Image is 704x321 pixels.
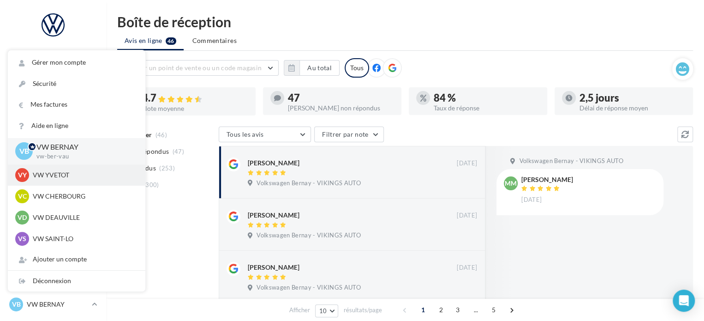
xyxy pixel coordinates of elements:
div: Open Intercom Messenger [673,290,695,312]
button: Au total [284,60,340,76]
button: Filtrer par note [314,127,384,142]
div: [PERSON_NAME] [521,176,573,183]
button: 10 [315,304,339,317]
span: 2 [434,303,448,317]
span: Volkswagen Bernay - VIKINGS AUTO [257,231,360,240]
div: [PERSON_NAME] non répondus [288,105,394,111]
a: Calendrier [6,208,101,227]
span: Tous les avis [227,130,264,138]
span: [DATE] [457,212,477,220]
button: Tous les avis [219,127,311,142]
span: (47) [173,148,184,155]
a: Campagnes [6,139,101,158]
div: Délai de réponse moyen [579,105,686,111]
span: VS [18,234,26,243]
a: VB VW BERNAY [7,296,99,313]
span: [DATE] [457,264,477,272]
span: ... [468,303,483,317]
span: VD [18,213,27,222]
a: Médiathèque [6,185,101,204]
a: Mes factures [8,94,145,115]
span: résultats/page [343,306,382,315]
a: Aide en ligne [8,115,145,136]
p: VW DEAUVILLE [33,213,134,222]
button: Au total [299,60,340,76]
button: Choisir un point de vente ou un code magasin [117,60,279,76]
p: VW CHERBOURG [33,192,134,201]
a: Gérer mon compte [8,52,145,73]
a: PLV et print personnalisable [6,230,101,258]
a: Opérations [6,69,101,89]
div: 4.7 [142,93,248,103]
span: VY [18,170,27,180]
div: [PERSON_NAME] [248,211,299,220]
span: 5 [486,303,501,317]
div: [PERSON_NAME] [248,158,299,168]
span: VB [19,146,29,157]
p: VW SAINT-LO [33,234,134,243]
div: 2,5 jours [579,93,686,103]
p: VW BERNAY [36,142,131,152]
span: Volkswagen Bernay - VIKINGS AUTO [519,157,623,165]
span: [DATE] [457,159,477,168]
span: MM [505,179,517,188]
span: Choisir un point de vente ou un code magasin [125,64,262,72]
span: [DATE] [521,196,542,204]
span: 3 [450,303,465,317]
p: VW BERNAY [27,300,88,309]
a: Boîte de réception46 [6,92,101,112]
span: Commentaires [192,36,237,45]
div: Taux de réponse [434,105,540,111]
div: Ajouter un compte [8,249,145,270]
div: Note moyenne [142,105,248,112]
a: Contacts [6,162,101,181]
span: 10 [319,307,327,315]
span: (253) [159,164,175,172]
span: (300) [143,181,159,188]
span: 1 [416,303,430,317]
div: [PERSON_NAME] [248,263,299,272]
span: Non répondus [126,147,169,156]
p: VW YVETOT [33,170,134,180]
a: Visibilité en ligne [6,116,101,135]
button: Notifications [6,46,97,66]
a: Sécurité [8,73,145,94]
span: VB [12,300,21,309]
div: Tous [345,58,369,78]
p: vw-ber-vau [36,152,131,161]
div: Boîte de réception [117,15,693,29]
div: Déconnexion [8,271,145,291]
div: 84 % [434,93,540,103]
span: VC [18,192,27,201]
a: Campagnes DataOnDemand [6,261,101,289]
div: 47 [288,93,394,103]
span: Volkswagen Bernay - VIKINGS AUTO [257,284,360,292]
span: Volkswagen Bernay - VIKINGS AUTO [257,179,360,188]
span: Afficher [289,306,310,315]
